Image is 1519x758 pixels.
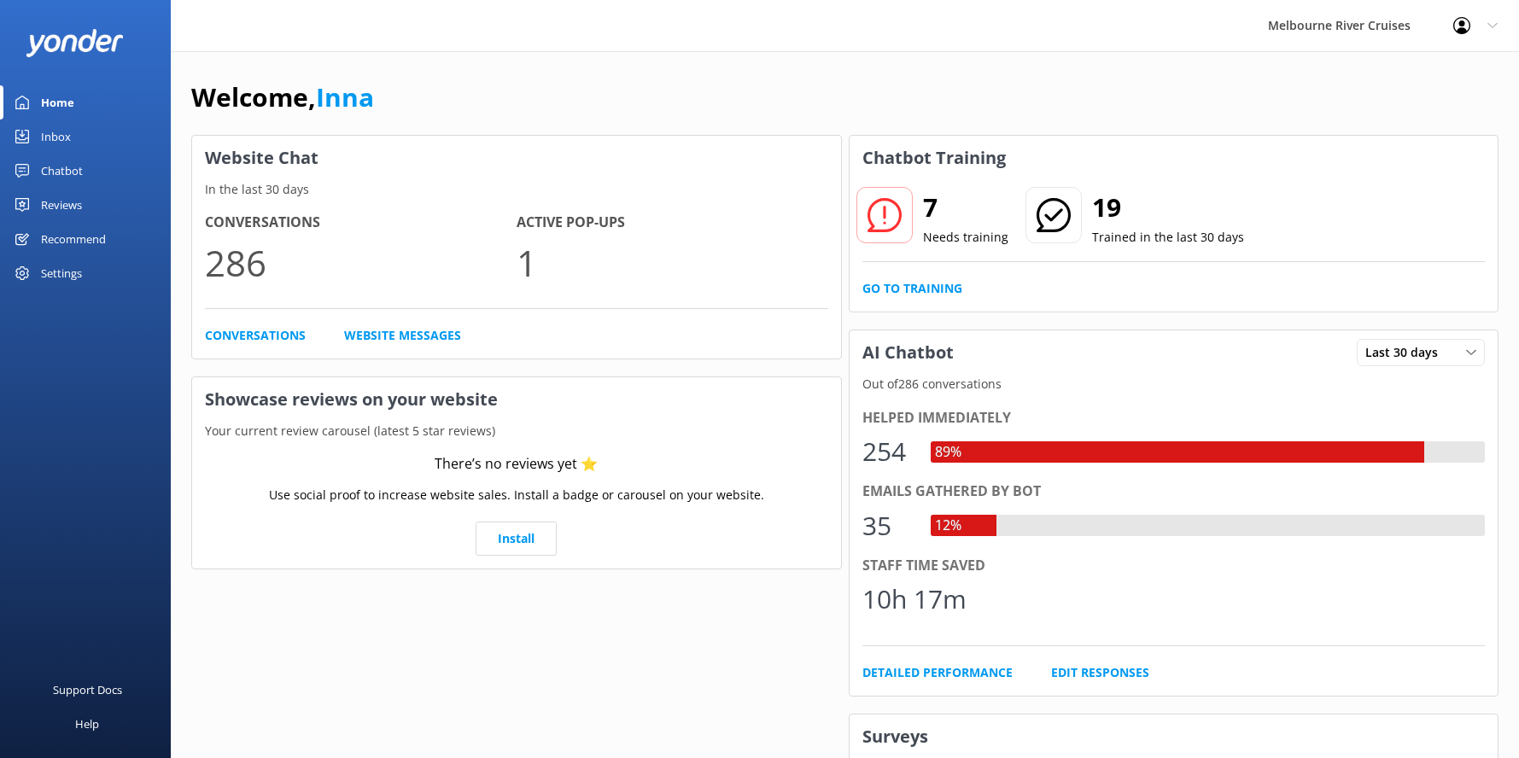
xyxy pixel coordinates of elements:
h2: 7 [923,187,1008,228]
a: Edit Responses [1051,663,1149,682]
div: Staff time saved [862,555,1486,577]
p: In the last 30 days [192,180,841,199]
div: Help [75,707,99,741]
p: Trained in the last 30 days [1092,228,1244,247]
span: Last 30 days [1365,343,1448,362]
p: Use social proof to increase website sales. Install a badge or carousel on your website. [269,486,764,504]
div: Inbox [41,120,71,154]
h4: Active Pop-ups [517,212,828,234]
h3: Chatbot Training [850,136,1019,180]
h3: Showcase reviews on your website [192,377,841,422]
a: Detailed Performance [862,663,1013,682]
div: Support Docs [53,673,122,707]
h3: Website Chat [192,136,841,180]
h1: Welcome, [191,77,374,118]
div: 89% [931,441,966,464]
p: Out of 286 conversations [850,375,1499,394]
p: 286 [205,234,517,291]
h4: Conversations [205,212,517,234]
div: 35 [862,505,914,546]
h3: AI Chatbot [850,330,967,375]
div: Chatbot [41,154,83,188]
div: 12% [931,515,966,537]
div: Helped immediately [862,407,1486,429]
p: Needs training [923,228,1008,247]
div: 10h 17m [862,579,967,620]
div: Reviews [41,188,82,222]
h2: 19 [1092,187,1244,228]
a: Go to Training [862,279,962,298]
div: Recommend [41,222,106,256]
div: There’s no reviews yet ⭐ [435,453,598,475]
div: Settings [41,256,82,290]
a: Conversations [205,326,306,345]
a: Inna [316,79,374,114]
div: Home [41,85,74,120]
a: Website Messages [344,326,461,345]
div: 254 [862,431,914,472]
p: Your current review carousel (latest 5 star reviews) [192,422,841,440]
a: Install [476,522,557,556]
p: 1 [517,234,828,291]
img: yonder-white-logo.png [26,29,124,57]
div: Emails gathered by bot [862,481,1486,503]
